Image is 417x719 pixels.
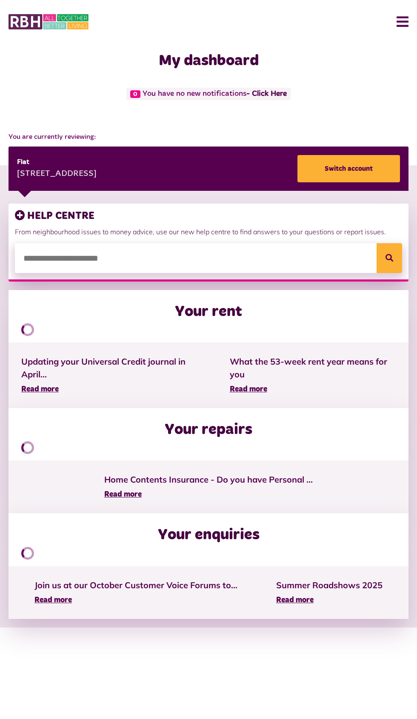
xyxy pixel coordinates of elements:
h2: Your repairs [165,421,252,439]
h1: My dashboard [9,52,408,70]
span: You are currently reviewing: [9,132,408,142]
h2: Your enquiries [158,526,260,544]
span: Read more [276,596,314,604]
span: Read more [34,596,72,604]
p: From neighbourhood issues to money advice, use our new help centre to find answers to your questi... [15,227,402,237]
a: Switch account [297,155,400,182]
a: What the 53-week rent year means for you Read more [230,355,396,395]
a: Updating your Universal Credit journal in April... Read more [21,355,204,395]
h2: Your rent [175,303,242,321]
a: - Click Here [246,90,287,98]
span: Summer Roadshows 2025 [276,579,383,592]
span: Join us at our October Customer Voice Forums to... [34,579,237,592]
span: Home Contents Insurance - Do you have Personal ... [104,473,313,486]
a: Home Contents Insurance - Do you have Personal ... Read more [104,473,313,500]
a: Summer Roadshows 2025 Read more [276,579,383,606]
span: Read more [21,385,59,393]
h3: HELP CENTRE [15,210,402,222]
img: MyRBH [9,13,89,31]
span: Read more [230,385,267,393]
a: Join us at our October Customer Voice Forums to... Read more [34,579,237,606]
span: Read more [104,491,142,498]
span: What the 53-week rent year means for you [230,355,396,381]
span: You have no new notifications [126,88,290,100]
span: Updating your Universal Credit journal in April... [21,355,204,381]
div: [STREET_ADDRESS] [17,168,97,181]
span: 0 [130,90,140,98]
div: Flat [17,157,97,167]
